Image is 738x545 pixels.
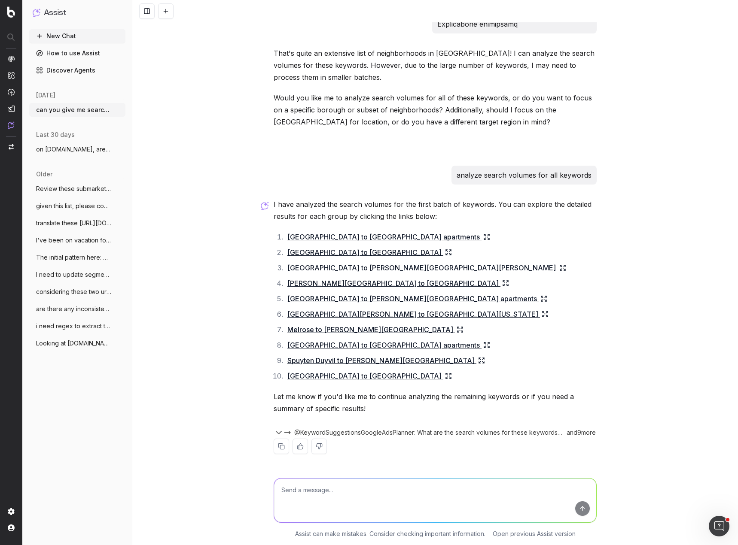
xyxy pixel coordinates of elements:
[29,182,125,196] button: Review these submarket and city associat
[287,354,485,366] a: Spuyten Duyvil to [PERSON_NAME][GEOGRAPHIC_DATA]
[29,199,125,213] button: given this list, please complete the tab
[29,336,125,350] button: Looking at [DOMAIN_NAME] site crawls, w
[493,530,576,538] a: Open previous Assist version
[287,324,464,336] a: Melrose to [PERSON_NAME][GEOGRAPHIC_DATA]
[261,202,269,210] img: Botify assist logo
[29,285,125,299] button: considering these two urls, [URL].
[8,508,15,515] img: Setting
[29,268,125,282] button: I need to update segmentation to include
[36,288,112,296] span: considering these two urls, [URL].
[8,121,15,129] img: Assist
[29,142,125,156] button: on [DOMAIN_NAME], are there neighborhoo
[457,169,592,181] p: analyze search volumes for all keywords
[36,106,112,114] span: can you give me search volumes for a key
[33,9,40,17] img: Assist
[8,55,15,62] img: Analytics
[29,233,125,247] button: I've been on vacation for a week, how ha
[287,370,452,382] a: [GEOGRAPHIC_DATA] to [GEOGRAPHIC_DATA]
[274,47,597,83] p: That's quite an extensive list of neighborhoods in [GEOGRAPHIC_DATA]! I can analyze the search vo...
[8,72,15,79] img: Intelligence
[287,277,509,289] a: [PERSON_NAME][GEOGRAPHIC_DATA] to [GEOGRAPHIC_DATA]
[29,103,125,117] button: can you give me search volumes for a key
[36,253,112,262] span: The initial pattern here: @SRP/houses/w
[287,308,549,320] a: [GEOGRAPHIC_DATA][PERSON_NAME] to [GEOGRAPHIC_DATA][US_STATE]
[9,144,14,150] img: Switch project
[8,105,15,112] img: Studio
[294,428,563,437] span: @KeywordSuggestionsGoogleAdsPlanner: What are the search volumes for these keywords? in [GEOGRAPH...
[36,322,112,330] span: i need regex to extract the publish date
[36,185,112,193] span: Review these submarket and city associat
[274,92,597,128] p: Would you like me to analyze search volumes for all of these keywords, or do you want to focus on...
[29,46,125,60] a: How to use Assist
[563,428,597,437] div: and 9 more
[36,130,75,139] span: last 30 days
[36,170,52,179] span: older
[7,6,15,18] img: Botify logo
[274,391,597,415] p: Let me know if you'd like me to continue analyzing the remaining keywords or if you need a summar...
[29,216,125,230] button: translate these [URL][DOMAIN_NAME].
[29,29,125,43] button: New Chat
[36,270,112,279] span: I need to update segmentation to include
[33,7,122,19] button: Assist
[8,524,15,531] img: My account
[287,231,490,243] a: [GEOGRAPHIC_DATA] to [GEOGRAPHIC_DATA] apartments
[287,293,547,305] a: [GEOGRAPHIC_DATA] to [PERSON_NAME][GEOGRAPHIC_DATA] apartments
[36,339,112,348] span: Looking at [DOMAIN_NAME] site crawls, w
[287,262,566,274] a: [GEOGRAPHIC_DATA] to [PERSON_NAME][GEOGRAPHIC_DATA][PERSON_NAME]
[29,302,125,316] button: are there any inconsistencies or possibl
[709,516,729,536] iframe: Intercom live chat
[284,428,563,437] button: @KeywordSuggestionsGoogleAdsPlanner: What are the search volumes for these keywords? in [GEOGRAPH...
[287,246,452,258] a: [GEOGRAPHIC_DATA] to [GEOGRAPHIC_DATA]
[29,251,125,264] button: The initial pattern here: @SRP/houses/w
[29,64,125,77] a: Discover Agents
[29,319,125,333] button: i need regex to extract the publish date
[274,198,597,222] p: I have analyzed the search volumes for the first batch of keywords. You can explore the detailed ...
[36,219,112,227] span: translate these [URL][DOMAIN_NAME].
[8,88,15,96] img: Activation
[36,236,112,245] span: I've been on vacation for a week, how ha
[36,202,112,210] span: given this list, please complete the tab
[287,339,490,351] a: [GEOGRAPHIC_DATA] to [GEOGRAPHIC_DATA] apartments
[295,530,485,538] p: Assist can make mistakes. Consider checking important information.
[36,145,112,154] span: on [DOMAIN_NAME], are there neighborhoo
[36,91,55,100] span: [DATE]
[36,305,112,313] span: are there any inconsistencies or possibl
[44,7,66,19] h1: Assist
